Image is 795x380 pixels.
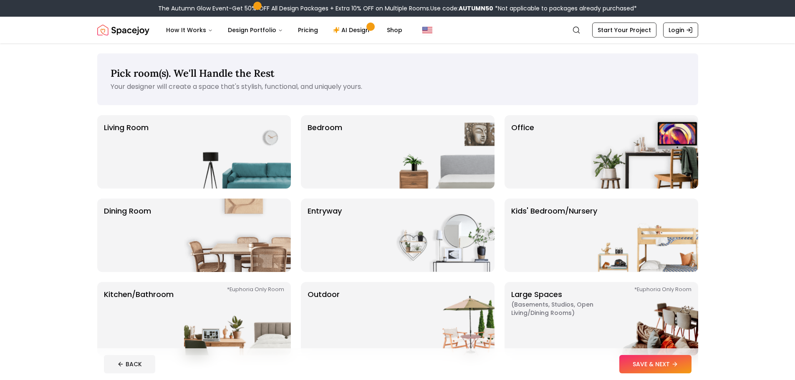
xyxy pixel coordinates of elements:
[111,82,685,92] p: Your designer will create a space that's stylish, functional, and uniquely yours.
[184,115,291,189] img: Living Room
[221,22,290,38] button: Design Portfolio
[591,282,698,355] img: Large Spaces *Euphoria Only
[291,22,325,38] a: Pricing
[511,122,534,182] p: Office
[430,4,493,13] span: Use code:
[184,282,291,355] img: Kitchen/Bathroom *Euphoria Only
[619,355,692,373] button: SAVE & NEXT
[159,22,220,38] button: How It Works
[591,115,698,189] img: Office
[511,300,616,317] span: ( Basements, Studios, Open living/dining rooms )
[388,282,495,355] img: Outdoor
[459,4,493,13] b: AUTUMN50
[591,199,698,272] img: Kids' Bedroom/Nursery
[511,205,597,265] p: Kids' Bedroom/Nursery
[104,205,151,265] p: Dining Room
[104,355,155,373] button: BACK
[97,22,149,38] a: Spacejoy
[422,25,432,35] img: United States
[184,199,291,272] img: Dining Room
[388,115,495,189] img: Bedroom
[111,67,275,80] span: Pick room(s). We'll Handle the Rest
[380,22,409,38] a: Shop
[511,289,616,349] p: Large Spaces
[308,122,342,182] p: Bedroom
[388,199,495,272] img: entryway
[104,289,174,349] p: Kitchen/Bathroom
[308,205,342,265] p: entryway
[592,23,656,38] a: Start Your Project
[493,4,637,13] span: *Not applicable to packages already purchased*
[104,122,149,182] p: Living Room
[308,289,340,349] p: Outdoor
[97,17,698,43] nav: Global
[97,22,149,38] img: Spacejoy Logo
[326,22,379,38] a: AI Design
[159,22,409,38] nav: Main
[663,23,698,38] a: Login
[158,4,637,13] div: The Autumn Glow Event-Get 50% OFF All Design Packages + Extra 10% OFF on Multiple Rooms.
